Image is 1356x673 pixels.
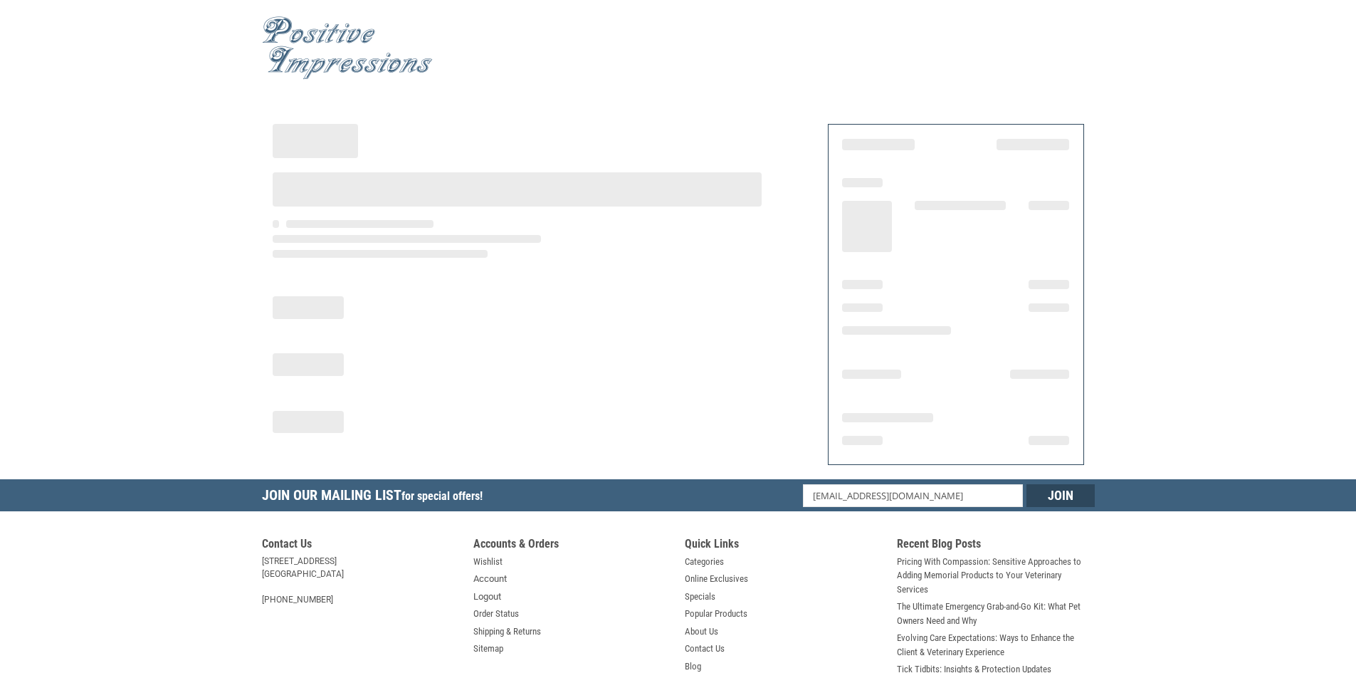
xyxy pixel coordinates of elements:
a: About Us [685,625,718,639]
h5: Quick Links [685,537,883,555]
a: Online Exclusives [685,572,748,586]
a: Pricing With Compassion: Sensitive Approaches to Adding Memorial Products to Your Veterinary Serv... [897,555,1095,597]
a: Popular Products [685,607,747,621]
a: Categories [685,555,724,569]
img: Positive Impressions [262,16,433,80]
h5: Join Our Mailing List [262,479,490,516]
a: The Ultimate Emergency Grab-and-Go Kit: What Pet Owners Need and Why [897,600,1095,627]
a: Specials [685,590,715,604]
a: Account [473,572,507,586]
h5: Accounts & Orders [473,537,671,555]
input: Email [803,484,1023,507]
a: Shipping & Returns [473,625,541,639]
a: Sitemap [473,642,503,656]
a: Evolving Care Expectations: Ways to Enhance the Client & Veterinary Experience [897,631,1095,659]
a: Logout [473,590,501,604]
a: Order Status [473,607,519,621]
a: Contact Us [685,642,725,656]
address: [STREET_ADDRESS] [GEOGRAPHIC_DATA] [PHONE_NUMBER] [262,555,460,606]
h5: Contact Us [262,537,460,555]
a: Wishlist [473,555,503,569]
input: Join [1026,484,1095,507]
h5: Recent Blog Posts [897,537,1095,555]
span: for special offers! [401,489,483,503]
